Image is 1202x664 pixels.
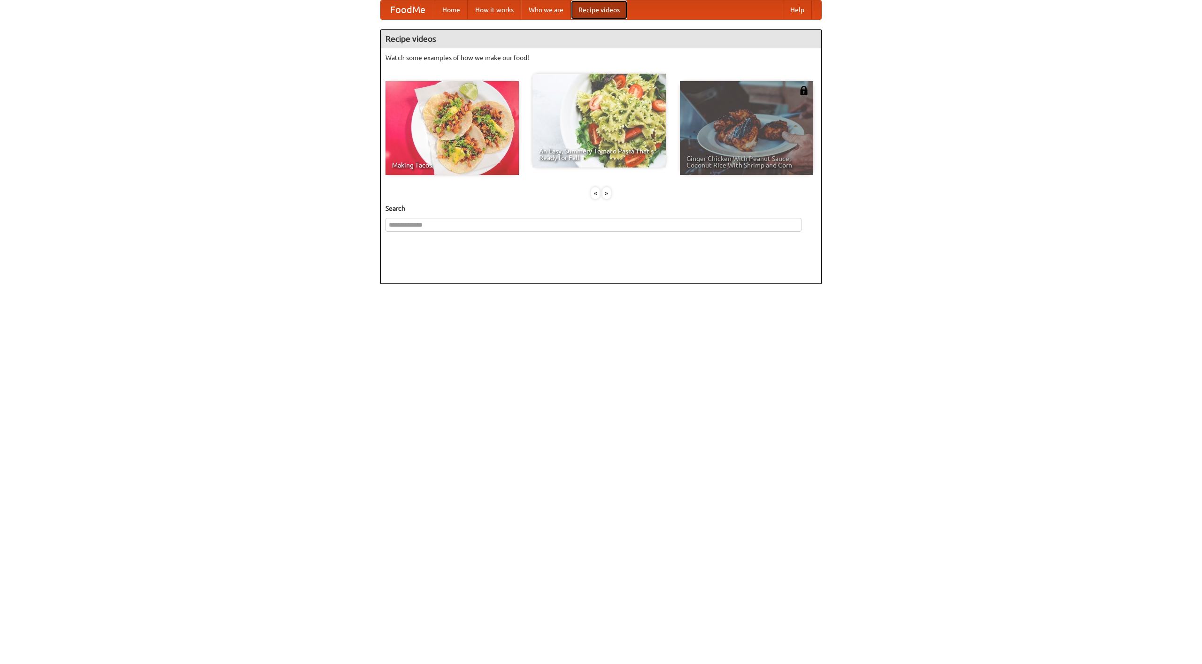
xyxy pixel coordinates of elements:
a: FoodMe [381,0,435,19]
a: An Easy, Summery Tomato Pasta That's Ready for Fall [532,74,666,168]
a: Help [783,0,812,19]
a: Who we are [521,0,571,19]
a: How it works [468,0,521,19]
a: Home [435,0,468,19]
span: An Easy, Summery Tomato Pasta That's Ready for Fall [539,148,659,161]
span: Making Tacos [392,162,512,168]
h4: Recipe videos [381,30,821,48]
img: 483408.png [799,86,809,95]
h5: Search [385,204,817,213]
a: Recipe videos [571,0,627,19]
div: » [602,187,611,199]
p: Watch some examples of how we make our food! [385,53,817,62]
div: « [591,187,600,199]
a: Making Tacos [385,81,519,175]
